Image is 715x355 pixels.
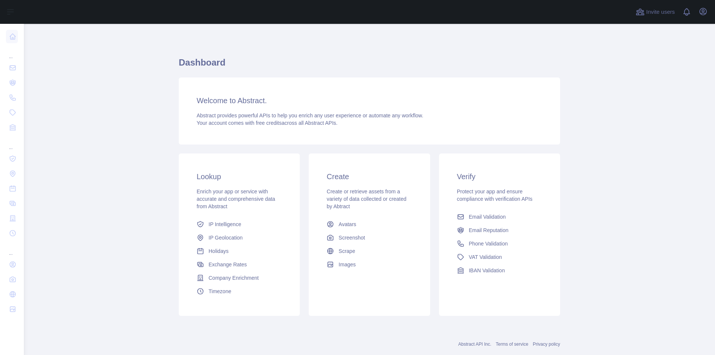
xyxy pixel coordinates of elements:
[457,171,542,182] h3: Verify
[194,218,285,231] a: IP Intelligence
[339,221,356,228] span: Avatars
[197,120,337,126] span: Your account comes with across all Abstract APIs.
[469,267,505,274] span: IBAN Validation
[209,288,231,295] span: Timezone
[256,120,282,126] span: free credits
[454,250,545,264] a: VAT Validation
[457,188,533,202] span: Protect your app and ensure compliance with verification APIs
[194,244,285,258] a: Holidays
[469,253,502,261] span: VAT Validation
[327,171,412,182] h3: Create
[324,218,415,231] a: Avatars
[339,234,365,241] span: Screenshot
[458,342,492,347] a: Abstract API Inc.
[454,210,545,224] a: Email Validation
[194,231,285,244] a: IP Geolocation
[209,261,247,268] span: Exchange Rates
[197,188,275,209] span: Enrich your app or service with accurate and comprehensive data from Abstract
[646,8,675,16] span: Invite users
[339,261,356,268] span: Images
[6,241,18,256] div: ...
[469,226,509,234] span: Email Reputation
[454,224,545,237] a: Email Reputation
[454,264,545,277] a: IBAN Validation
[197,95,542,106] h3: Welcome to Abstract.
[194,258,285,271] a: Exchange Rates
[469,213,506,221] span: Email Validation
[197,171,282,182] h3: Lookup
[209,274,259,282] span: Company Enrichment
[496,342,528,347] a: Terms of service
[209,247,229,255] span: Holidays
[324,258,415,271] a: Images
[194,285,285,298] a: Timezone
[324,231,415,244] a: Screenshot
[327,188,406,209] span: Create or retrieve assets from a variety of data collected or created by Abtract
[194,271,285,285] a: Company Enrichment
[339,247,355,255] span: Scrape
[469,240,508,247] span: Phone Validation
[179,57,560,75] h1: Dashboard
[634,6,676,18] button: Invite users
[209,234,243,241] span: IP Geolocation
[454,237,545,250] a: Phone Validation
[6,45,18,60] div: ...
[197,112,423,118] span: Abstract provides powerful APIs to help you enrich any user experience or automate any workflow.
[533,342,560,347] a: Privacy policy
[6,136,18,150] div: ...
[324,244,415,258] a: Scrape
[209,221,241,228] span: IP Intelligence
